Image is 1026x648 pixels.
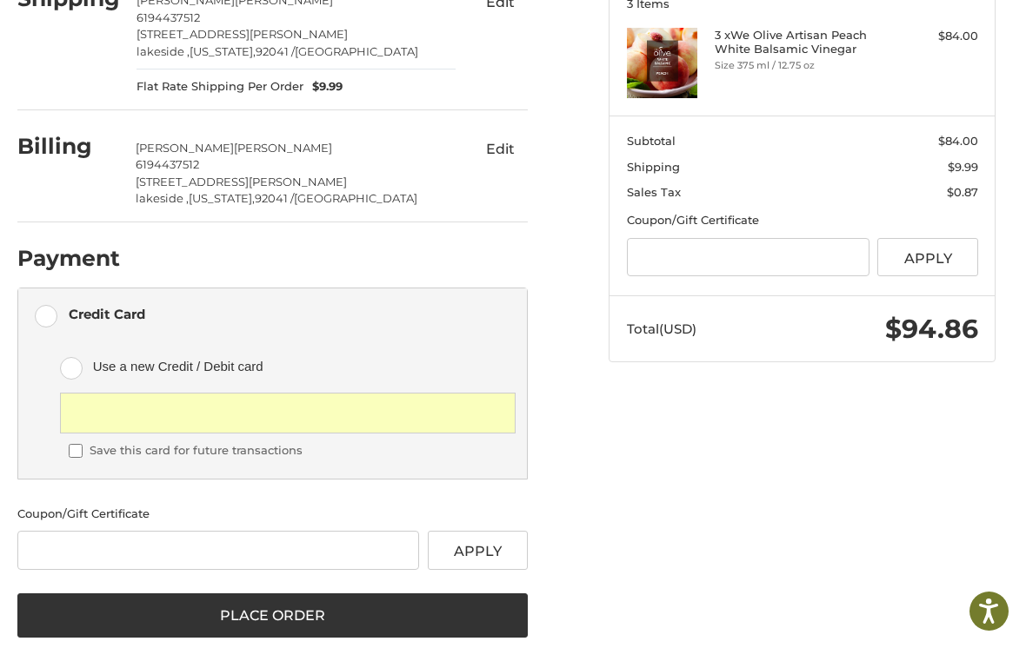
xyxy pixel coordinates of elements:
span: Flat Rate Shipping Per Order [137,78,303,96]
span: Total (USD) [627,321,696,337]
span: [GEOGRAPHIC_DATA] [295,44,418,58]
div: Credit Card [69,300,145,328]
input: Gift Certificate or Coupon Code [17,531,419,570]
span: $94.86 [885,313,978,345]
span: 6194437512 [136,157,199,171]
span: Shipping [627,160,680,174]
button: Edit [472,136,528,163]
span: 92041 / [255,191,294,205]
span: Use a new Credit / Debit card [93,352,490,380]
span: Sales Tax [627,185,681,199]
div: $84.00 [890,28,978,45]
li: Size 375 ml / 12.75 oz [715,58,886,73]
span: [US_STATE], [189,191,255,205]
span: $9.99 [948,160,978,174]
iframe: Google Customer Reviews [883,601,1026,648]
span: [US_STATE], [190,44,256,58]
span: [STREET_ADDRESS][PERSON_NAME] [136,175,347,188]
h4: 3 x We Olive Artisan Peach White Balsamic Vinegar [715,28,886,56]
span: [PERSON_NAME] [136,141,234,155]
input: Gift Certificate or Coupon Code [627,238,869,277]
div: Coupon/Gift Certificate [17,506,529,523]
span: $9.99 [303,78,343,96]
label: Save this card for future transactions [90,442,303,460]
span: [PERSON_NAME] [234,141,332,155]
span: $84.00 [938,134,978,148]
h2: Billing [17,133,119,160]
span: lakeside , [136,191,189,205]
div: Coupon/Gift Certificate [627,212,978,229]
button: Open LiveChat chat widget [200,23,221,43]
button: Apply [428,531,529,570]
button: Apply [877,238,978,277]
span: $0.87 [947,185,978,199]
span: 92041 / [256,44,295,58]
span: [GEOGRAPHIC_DATA] [294,191,417,205]
p: We're away right now. Please check back later! [24,26,197,40]
span: [STREET_ADDRESS][PERSON_NAME] [137,27,348,41]
span: Subtotal [627,134,676,148]
button: Place Order [17,593,529,638]
iframe: Secure card payment input frame [72,405,503,421]
span: lakeside , [137,44,190,58]
h2: Payment [17,245,120,272]
span: 6194437512 [137,10,200,24]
